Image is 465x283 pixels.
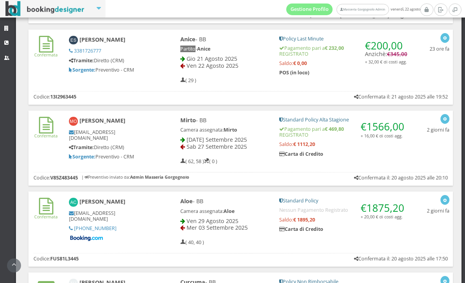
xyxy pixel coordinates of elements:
h5: 2 giorni fa [427,208,449,214]
strong: € 469,80 [325,126,344,132]
span: 345,00 [390,51,407,58]
a: 3381726777 [74,47,101,54]
span: Gio 21 Agosto 2025 [187,55,237,62]
strong: € 0,00 [293,60,307,67]
h5: Pagamento pari a REGISTRATO [279,45,407,57]
span: Partito [180,46,196,52]
h4: Anzichè: [365,36,407,65]
h5: [EMAIL_ADDRESS][DOMAIN_NAME] [69,129,154,141]
a: Gestione Profilo [286,4,333,15]
h4: - BB [180,198,269,204]
b: [PERSON_NAME] [79,117,125,124]
a: Confermata [34,46,58,58]
h5: ( 62, 58 ) ( 0 ) [180,158,217,164]
b: POS (in loco) [279,69,309,76]
h5: Camera assegnata: [180,127,269,133]
h5: Saldo: [279,141,407,147]
h5: Saldo: [279,60,407,66]
img: Booking-com-logo.png [69,235,104,242]
h5: Saldo: [279,217,407,223]
b: Tramite: [69,57,94,64]
h5: Confermata il: 20 agosto 2025 alle 20:10 [354,175,448,181]
a: Confermata [34,207,58,220]
h4: - BB [180,36,269,42]
b: Tramite: [69,144,94,151]
span: Mer 03 Settembre 2025 [187,224,248,231]
a: Masseria Gorgognolo Admin [336,4,389,15]
h5: Standard Policy Alta Stagione [279,117,407,123]
h5: 2 giorni fa [427,127,449,133]
h6: | Preventivo inviato da: [81,175,189,180]
h5: Confermata il: 21 agosto 2025 alle 19:52 [354,94,448,100]
h5: 23 ore fa [430,46,449,52]
h5: Diretto (CRM) [69,58,154,63]
small: + 20,00 € di costi agg. [361,214,403,220]
h5: Policy Last Minute [279,36,407,42]
span: venerdì, 22 agosto [286,4,420,15]
strong: € 232,00 [325,45,344,51]
strong: € 1895,20 [293,216,315,223]
img: BookingDesigner.com [5,1,85,16]
span: Sab 27 Settembre 2025 [187,143,247,150]
span: 200,00 [371,39,403,53]
b: Carta di Credito [279,226,323,232]
span: € [365,39,403,53]
img: Maeve O’Sullivan [69,117,78,126]
img: Amber Cowan [69,198,78,207]
b: 13I2963445 [50,93,76,100]
b: Aloe [224,208,234,214]
a: Confermata [34,127,58,139]
h5: Standard Policy [279,198,407,204]
b: Anice [197,46,210,52]
h5: Codice: [33,13,79,19]
span: € [361,120,404,134]
img: Elena Setti [69,36,78,45]
b: FUS81L3445 [50,255,79,262]
small: + 16,00 € di costi agg. [361,133,403,139]
b: V85Z483445 [50,174,78,181]
b: [PERSON_NAME] [79,198,125,205]
small: + 32,00 € di costi agg. [365,59,407,65]
span: 1875,20 [366,201,404,215]
b: Carta di Credito [279,151,323,157]
h5: [EMAIL_ADDRESS][DOMAIN_NAME] [69,210,154,222]
b: Admin Masseria Gorgognolo [130,174,189,180]
h5: ( 40, 40 ) [180,239,204,245]
b: [PERSON_NAME] [79,36,125,43]
span: 1566,00 [366,120,404,134]
span: € [361,201,404,215]
b: Sorgente: [69,67,95,73]
h5: Diretto (CRM) [69,144,154,150]
h5: Pagamento pari a REGISTRATO [279,126,407,138]
span: € [387,51,407,58]
span: Ven 22 Agosto 2025 [187,62,238,69]
h5: Confermata [GEOGRAPHIC_DATA]: 22 agosto 2025 alle 02:32 [307,13,448,19]
h5: Camera assegnata: [180,208,269,214]
b: Mirto [224,127,237,133]
h5: Codice: [33,175,78,181]
h5: - [180,46,269,52]
h5: Preventivo - CRM [69,154,154,160]
h5: ( 29 ) [180,77,196,83]
h5: Preventivo - CRM [69,67,154,73]
b: Aloe [180,197,193,205]
h5: Confermata il: 20 agosto 2025 alle 17:50 [354,256,448,262]
h5: Nessun Pagamento Registrato [279,207,407,213]
b: Anice [180,35,196,43]
a: [PHONE_NUMBER] [74,225,116,232]
b: Sorgente: [69,153,95,160]
b: Mirto [180,116,196,124]
span: Ven 29 Agosto 2025 [187,217,238,225]
strong: € 1112,20 [293,141,315,148]
h5: Codice: [33,94,76,100]
span: [DATE] Settembre 2025 [187,136,247,143]
h5: Codice: [33,256,79,262]
h4: - BB [180,117,269,123]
